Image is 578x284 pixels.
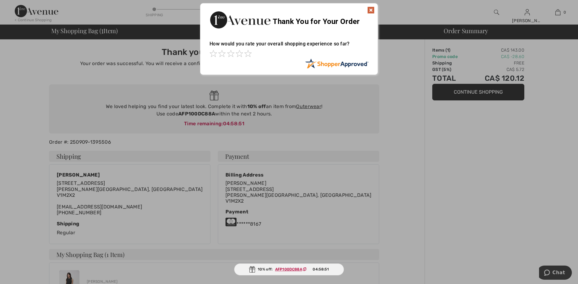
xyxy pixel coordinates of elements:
[367,6,375,14] img: x
[210,35,368,58] div: How would you rate your overall shopping experience so far?
[234,263,344,275] div: 10% off:
[249,266,255,273] img: Gift.svg
[210,10,271,30] img: Thank You for Your Order
[275,267,302,271] ins: AFP100DC88A
[273,17,360,26] span: Thank You for Your Order
[313,266,329,272] span: 04:58:51
[13,4,26,10] span: Chat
